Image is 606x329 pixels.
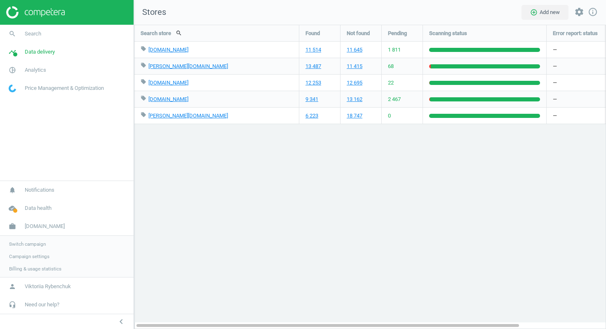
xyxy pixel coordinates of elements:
i: settings [574,7,584,17]
i: chevron_left [116,317,126,327]
a: 13 162 [347,96,362,103]
i: local_offer [141,46,146,52]
span: 22 [388,79,394,87]
a: 13 487 [305,63,321,70]
a: 11 415 [347,63,362,70]
i: local_offer [141,79,146,85]
a: info_outline [588,7,598,18]
span: Search [25,30,41,38]
i: local_offer [141,62,146,68]
i: timeline [5,44,20,60]
img: wGWNvw8QSZomAAAAABJRU5ErkJggg== [9,85,16,92]
span: Scanning status [429,30,467,37]
a: 9 341 [305,96,318,103]
i: cloud_done [5,200,20,216]
a: 11 645 [347,46,362,54]
a: [DOMAIN_NAME] [148,96,188,102]
span: 2 467 [388,96,401,103]
img: ajHJNr6hYgQAAAAASUVORK5CYII= [6,6,65,19]
span: Not found [347,30,370,37]
span: Notifications [25,186,54,194]
i: work [5,219,20,234]
i: search [5,26,20,42]
span: Error report: status [553,30,598,37]
span: Pending [388,30,407,37]
div: Search store [134,25,299,41]
a: [DOMAIN_NAME] [148,80,188,86]
span: Analytics [25,66,46,74]
i: add_circle_outline [530,9,538,16]
a: 11 514 [305,46,321,54]
span: Price Management & Optimization [25,85,104,92]
button: settings [571,3,588,21]
a: 6 223 [305,112,318,120]
i: notifications [5,182,20,198]
span: Viktoriia Rybenchuk [25,283,71,290]
span: 1 811 [388,46,401,54]
span: 68 [388,63,394,70]
span: [DOMAIN_NAME] [25,223,65,230]
button: search [171,26,187,40]
span: Campaign settings [9,253,49,260]
i: local_offer [141,95,146,101]
span: Need our help? [25,301,59,308]
span: Stores [134,7,166,18]
span: Switch campaign [9,241,46,247]
a: [DOMAIN_NAME] [148,47,188,53]
a: 12 253 [305,79,321,87]
span: Data health [25,204,52,212]
a: [PERSON_NAME][DOMAIN_NAME] [148,63,228,69]
span: Data delivery [25,48,55,56]
span: 0 [388,112,391,120]
button: chevron_left [111,316,132,327]
i: info_outline [588,7,598,17]
span: Billing & usage statistics [9,266,61,272]
a: [PERSON_NAME][DOMAIN_NAME] [148,113,228,119]
i: pie_chart_outlined [5,62,20,78]
span: Found [305,30,320,37]
i: local_offer [141,112,146,117]
a: 12 695 [347,79,362,87]
i: person [5,279,20,294]
button: add_circle_outlineAdd new [521,5,568,20]
a: 18 747 [347,112,362,120]
i: headset_mic [5,297,20,313]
